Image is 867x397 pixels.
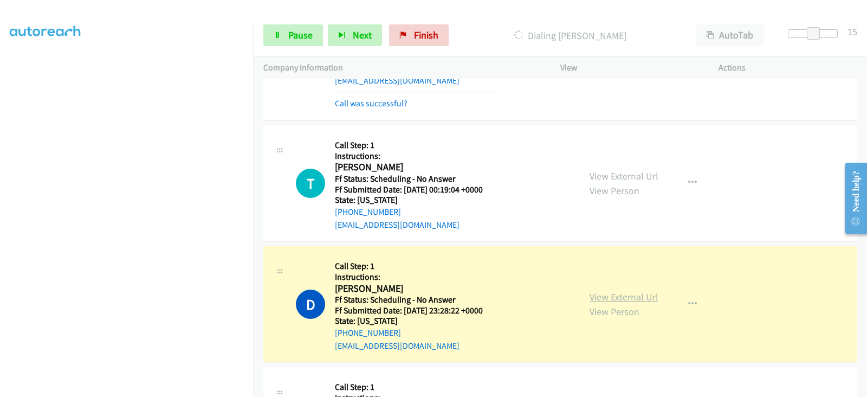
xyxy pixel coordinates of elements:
[335,283,496,295] h2: [PERSON_NAME]
[590,184,639,197] a: View Person
[335,382,496,393] h5: Call Step: 1
[296,169,325,198] h1: T
[296,169,325,198] div: The call is yet to be attempted
[353,29,372,41] span: Next
[335,207,401,217] a: [PHONE_NUMBER]
[335,161,496,174] h2: [PERSON_NAME]
[335,195,496,206] h5: State: [US_STATE]
[389,24,449,46] a: Finish
[590,170,658,182] a: View External Url
[696,24,764,46] button: AutoTab
[335,140,496,151] h5: Call Step: 1
[836,155,867,241] iframe: Resource Center
[288,29,313,41] span: Pause
[328,24,382,46] button: Next
[335,261,496,272] h5: Call Step: 1
[414,29,438,41] span: Finish
[296,290,325,319] h1: D
[463,28,677,43] p: Dialing [PERSON_NAME]
[590,305,639,318] a: View Person
[335,294,496,305] h5: Ff Status: Scheduling - No Answer
[335,328,401,338] a: [PHONE_NUMBER]
[263,61,541,74] p: Company Information
[590,291,658,303] a: View External Url
[335,272,496,283] h5: Instructions:
[719,61,857,74] p: Actions
[335,220,460,230] a: [EMAIL_ADDRESS][DOMAIN_NAME]
[335,341,460,351] a: [EMAIL_ADDRESS][DOMAIN_NAME]
[335,184,496,195] h5: Ff Submitted Date: [DATE] 00:19:04 +0000
[335,98,407,108] a: Call was successful?
[335,174,496,184] h5: Ff Status: Scheduling - No Answer
[560,61,699,74] p: View
[847,24,857,39] div: 15
[335,305,496,316] h5: Ff Submitted Date: [DATE] 23:28:22 +0000
[335,151,496,162] h5: Instructions:
[335,316,496,326] h5: State: [US_STATE]
[263,24,323,46] a: Pause
[335,75,460,86] a: [EMAIL_ADDRESS][DOMAIN_NAME]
